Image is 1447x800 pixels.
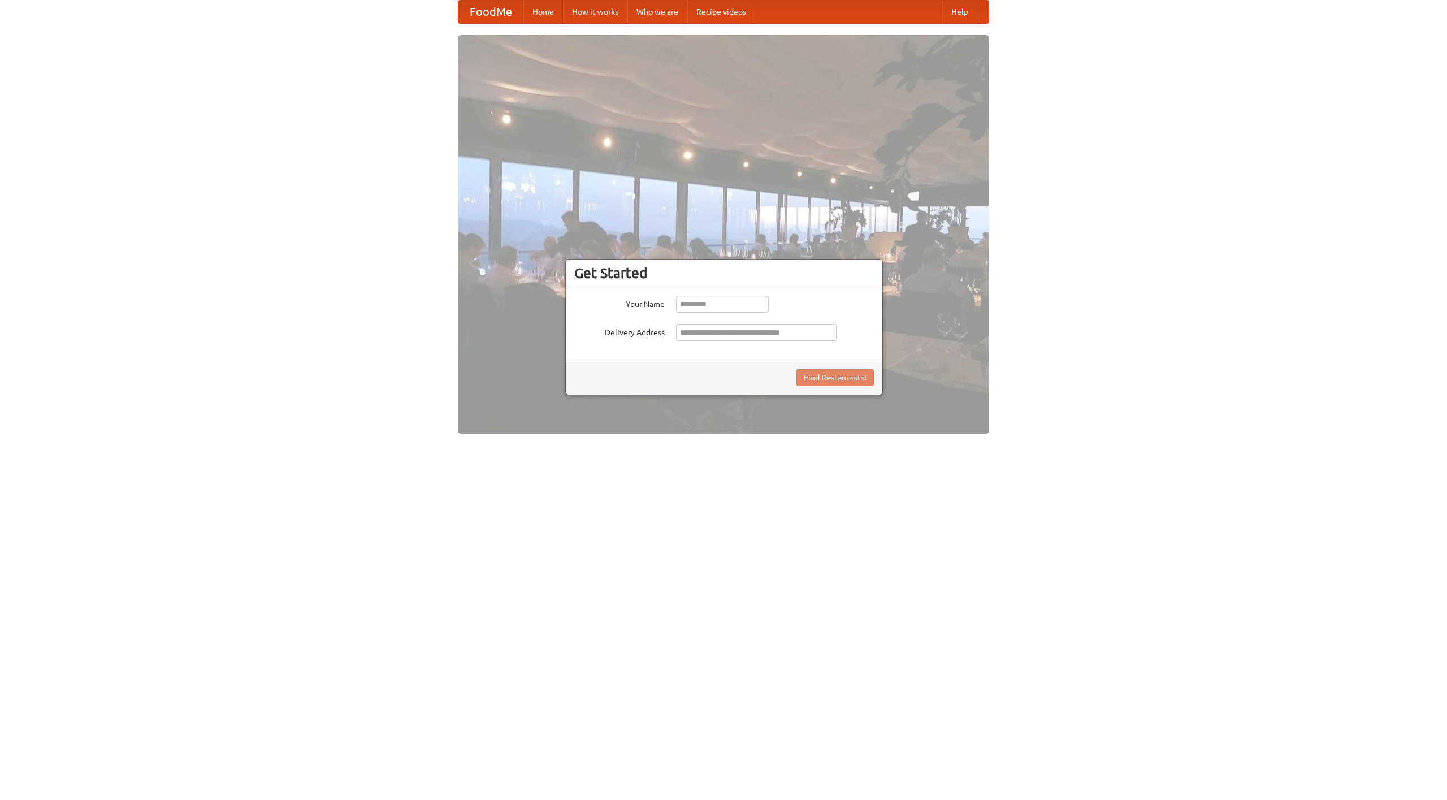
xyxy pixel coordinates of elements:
label: Delivery Address [574,324,665,338]
a: FoodMe [458,1,523,23]
h3: Get Started [574,265,874,282]
a: Help [942,1,977,23]
button: Find Restaurants! [796,369,874,386]
a: Home [523,1,563,23]
label: Your Name [574,296,665,310]
a: How it works [563,1,627,23]
a: Who we are [627,1,687,23]
a: Recipe videos [687,1,755,23]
